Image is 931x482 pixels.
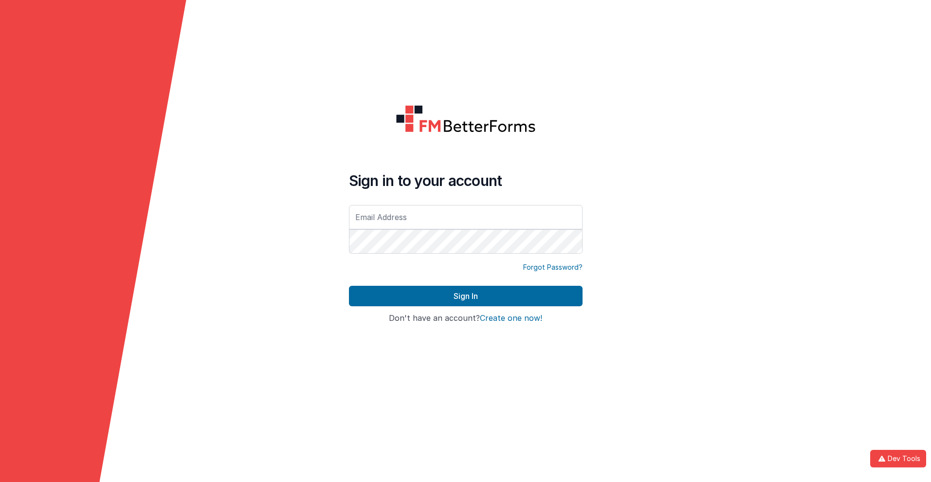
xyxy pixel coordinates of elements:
[349,205,583,229] input: Email Address
[349,172,583,189] h4: Sign in to your account
[349,314,583,323] h4: Don't have an account?
[870,450,926,467] button: Dev Tools
[480,314,542,323] button: Create one now!
[523,262,583,272] a: Forgot Password?
[349,286,583,306] button: Sign In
